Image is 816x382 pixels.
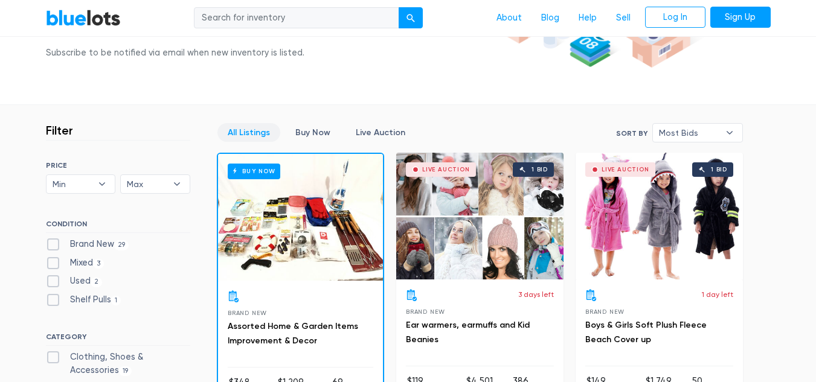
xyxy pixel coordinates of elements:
[602,167,649,173] div: Live Auction
[53,175,92,193] span: Min
[111,296,121,305] span: 1
[569,7,606,30] a: Help
[585,308,625,315] span: Brand New
[46,256,104,270] label: Mixed
[576,153,743,279] a: Live Auction 1 bid
[645,7,705,28] a: Log In
[711,167,727,173] div: 1 bid
[114,240,129,250] span: 29
[606,7,640,30] a: Sell
[218,154,383,281] a: Buy Now
[46,9,121,27] a: BlueLots
[46,293,121,307] label: Shelf Pulls
[217,123,280,142] a: All Listings
[659,124,719,142] span: Most Bids
[46,123,73,138] h3: Filter
[396,153,564,279] a: Live Auction 1 bid
[164,175,190,193] b: ▾
[46,220,190,233] h6: CONDITION
[487,7,532,30] a: About
[89,175,115,193] b: ▾
[46,46,308,60] div: Subscribe to be notified via email when new inventory is listed.
[228,164,280,179] h6: Buy Now
[127,175,167,193] span: Max
[616,128,647,139] label: Sort By
[46,161,190,170] h6: PRICE
[93,259,104,269] span: 3
[406,320,530,345] a: Ear warmers, earmuffs and Kid Beanies
[119,366,132,376] span: 19
[717,124,742,142] b: ▾
[532,7,569,30] a: Blog
[46,275,103,288] label: Used
[228,310,267,316] span: Brand New
[228,321,358,346] a: Assorted Home & Garden Items Improvement & Decor
[285,123,341,142] a: Buy Now
[46,238,129,251] label: Brand New
[91,278,103,287] span: 2
[702,289,733,300] p: 1 day left
[518,289,554,300] p: 3 days left
[46,351,190,377] label: Clothing, Shoes & Accessories
[46,333,190,346] h6: CATEGORY
[406,308,445,315] span: Brand New
[194,7,399,29] input: Search for inventory
[345,123,416,142] a: Live Auction
[422,167,470,173] div: Live Auction
[710,7,771,28] a: Sign Up
[532,167,548,173] div: 1 bid
[585,320,707,345] a: Boys & Girls Soft Plush Fleece Beach Cover up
